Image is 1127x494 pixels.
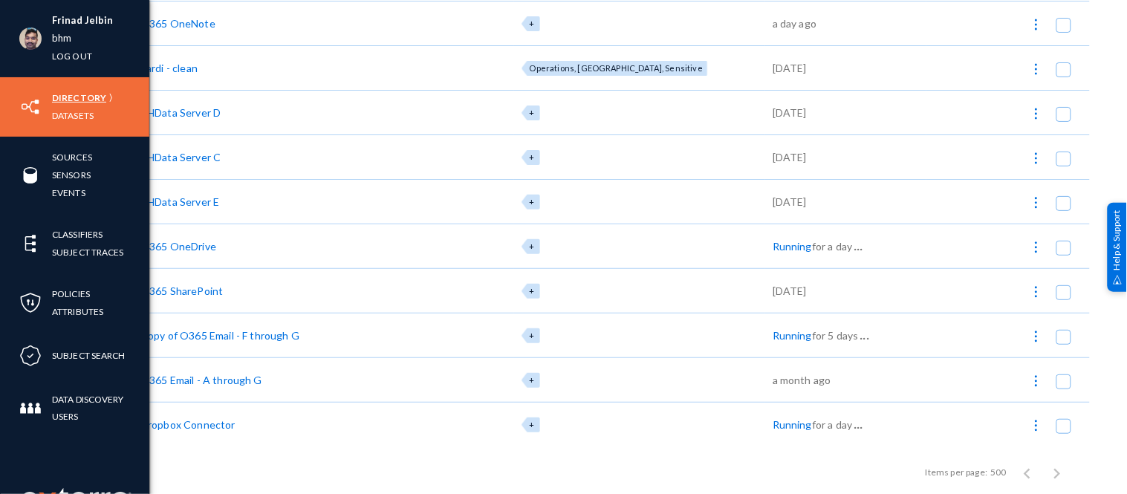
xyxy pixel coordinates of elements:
span: + [530,241,535,251]
span: . [857,235,860,253]
span: + [530,420,535,429]
span: for a day [812,418,852,431]
span: Running [773,418,812,431]
img: icon-elements.svg [19,233,42,255]
span: + [530,108,535,117]
a: Directory [52,89,106,106]
img: icon-more.svg [1029,329,1044,344]
span: + [530,375,535,385]
a: Classifiers [52,226,103,243]
div: [DATE] [773,283,807,299]
img: icon-policies.svg [19,292,42,314]
div: [DATE] [773,60,807,76]
span: Running [773,240,812,253]
img: icon-more.svg [1029,17,1044,32]
img: icon-sources.svg [19,164,42,186]
div: Yardi - clean [140,60,198,76]
a: Subject Search [52,347,126,364]
span: . [860,235,863,253]
div: O365 OneNote [140,16,215,31]
span: + [530,19,535,28]
div: BHData Server C [140,149,221,165]
img: icon-more.svg [1029,106,1044,121]
a: Data Discovery Users [52,391,149,425]
span: + [530,331,535,340]
div: a month ago [773,372,831,388]
div: Copy of O365 Email - F through G [140,328,299,343]
a: Sensors [52,166,91,183]
img: icon-more.svg [1029,195,1044,210]
div: O365 Email - A through G [140,372,262,388]
div: a day ago [773,16,816,31]
span: Running [773,329,812,342]
div: [DATE] [773,105,807,120]
a: Attributes [52,303,103,320]
div: BHData Server E [140,194,219,209]
div: BHData Server D [140,105,221,120]
span: . [854,235,857,253]
span: . [863,325,866,342]
span: . [860,325,863,342]
a: Policies [52,285,90,302]
a: Events [52,184,85,201]
div: 500 [991,467,1007,480]
img: help_support.svg [1113,275,1123,285]
span: for a day [812,240,852,253]
div: O365 OneDrive [140,238,216,254]
img: icon-compliance.svg [19,345,42,367]
div: [DATE] [773,194,807,209]
span: . [866,325,869,342]
div: Dropbox Connector [140,417,236,432]
img: icon-more.svg [1029,62,1044,77]
img: icon-more.svg [1029,285,1044,299]
span: for 5 days [812,329,859,342]
span: + [530,197,535,207]
div: O365 SharePoint [140,283,223,299]
img: icon-more.svg [1029,240,1044,255]
div: Help & Support [1108,202,1127,291]
span: . [857,414,860,432]
img: icon-more.svg [1029,151,1044,166]
img: ACg8ocK1ZkZ6gbMmCU1AeqPIsBvrTWeY1xNXvgxNjkUXxjcqAiPEIvU=s96-c [19,27,42,50]
a: Sources [52,149,92,166]
a: Subject Traces [52,244,124,261]
a: Datasets [52,107,94,124]
span: + [530,286,535,296]
div: [DATE] [773,149,807,165]
span: Operations, [GEOGRAPHIC_DATA], Sensitive [530,63,703,73]
img: icon-more.svg [1029,418,1044,433]
button: Next page [1042,458,1072,488]
button: Previous page [1013,458,1042,488]
a: Log out [52,48,92,65]
div: Items per page: [926,467,987,480]
a: bhm [52,30,71,47]
span: + [530,152,535,162]
span: . [860,414,863,432]
img: icon-members.svg [19,397,42,420]
li: Frinad Jelbin [52,12,114,30]
img: icon-inventory.svg [19,96,42,118]
span: . [854,414,857,432]
img: icon-more.svg [1029,374,1044,389]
